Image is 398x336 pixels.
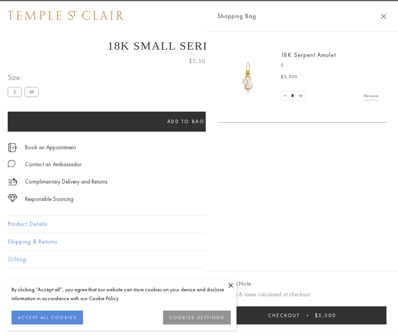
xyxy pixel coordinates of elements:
[25,194,73,204] div: Responsible Sourcing
[163,311,231,324] button: COOKIES SETTINGS
[8,233,390,251] button: Shipping & Returns
[217,279,251,289] button: Add Gift Note
[25,177,107,187] p: Complimentary Delivery and Returns
[8,11,124,20] img: Temple St. Clair
[8,39,390,52] h1: 18K Small Serpent Amulet
[296,91,304,101] a: Set quantity to 2
[268,312,300,319] span: Checkout
[8,87,22,97] label: S
[25,143,76,152] a: Book an Appointment
[167,118,205,125] span: Add to bag
[381,13,386,19] button: Close Shopping Bag
[8,160,15,167] img: MessageIcon-01_2.svg
[25,87,38,97] label: M
[315,312,336,319] span: $5,500
[8,216,390,233] button: Product Details
[8,71,42,84] span: Size:
[225,54,271,100] img: P51836-E11SERPPV
[217,290,386,299] p: Shipping & taxes calculated at checkout
[217,11,256,21] span: Shopping Bag
[281,51,336,59] a: 18K Serpent Amulet
[8,194,17,202] img: icon_sourcing.svg
[281,91,289,101] a: Set quantity to 0
[8,251,390,268] button: Gifting
[12,285,231,303] div: By clicking “Accept all”, you agree that our website can store cookies on your device and disclos...
[12,311,83,324] button: ACCEPT ALL COOKIES
[217,306,386,324] button: Checkout $5,500
[8,112,364,132] button: Add to bag
[189,56,210,66] span: $5,500
[364,92,379,100] a: Remove
[25,160,82,169] div: Contact an Ambassador
[281,73,298,81] span: $5,500
[8,143,17,152] img: icon_appointment.svg
[281,62,379,69] p: S
[8,177,17,187] img: icon_delivery.svg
